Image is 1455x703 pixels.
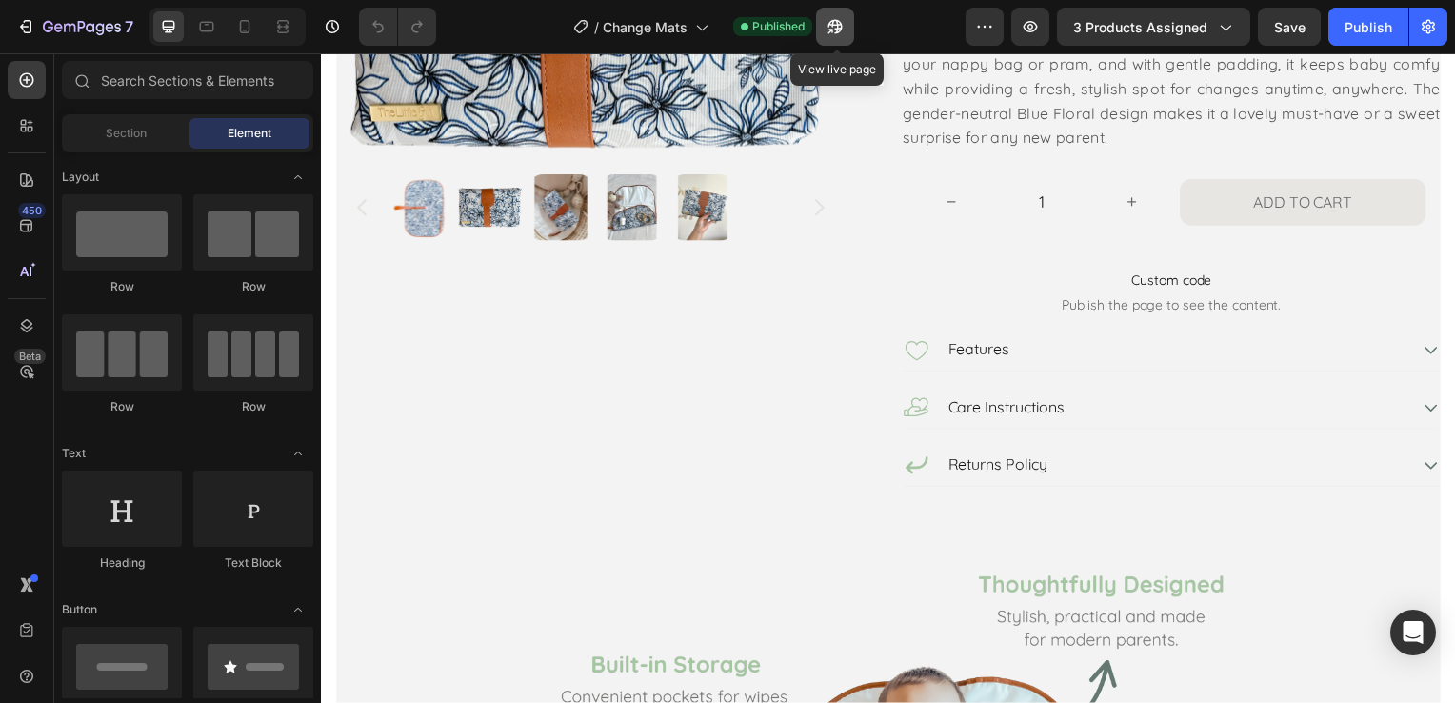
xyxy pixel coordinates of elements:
[228,125,271,142] span: Element
[193,278,313,295] div: Row
[18,203,46,218] div: 450
[1345,17,1392,37] div: Publish
[62,61,313,99] input: Search Sections & Elements
[62,278,182,295] div: Row
[283,162,313,192] span: Toggle open
[631,405,731,425] p: Returns Policy
[938,140,1038,160] div: Add to cart
[62,445,86,462] span: Text
[321,53,1455,703] iframe: Design area
[631,347,748,367] p: Care Instructions
[783,127,849,172] button: increment
[601,127,668,172] button: decrement
[14,349,46,364] div: Beta
[8,8,142,46] button: 7
[193,398,313,415] div: Row
[62,169,99,186] span: Layout
[1328,8,1408,46] button: Publish
[594,17,599,37] span: /
[106,125,147,142] span: Section
[603,17,688,37] span: Change Mats
[359,8,436,46] div: Undo/Redo
[283,594,313,625] span: Toggle open
[62,554,182,572] div: Heading
[1390,610,1436,655] div: Open Intercom Messenger
[586,244,1127,263] span: Publish the page to see the content.
[62,601,97,618] span: Button
[489,144,512,167] button: Carousel Next Arrow
[62,398,182,415] div: Row
[865,127,1113,173] button: Add to cart
[1274,19,1306,35] span: Save
[668,127,783,172] input: quantity
[1057,8,1250,46] button: 3 products assigned
[193,554,313,572] div: Text Block
[631,289,693,309] p: Features
[586,217,1127,240] span: Custom code
[283,438,313,469] span: Toggle open
[1258,8,1321,46] button: Save
[125,15,133,38] p: 7
[1073,17,1207,37] span: 3 products assigned
[752,18,805,35] span: Published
